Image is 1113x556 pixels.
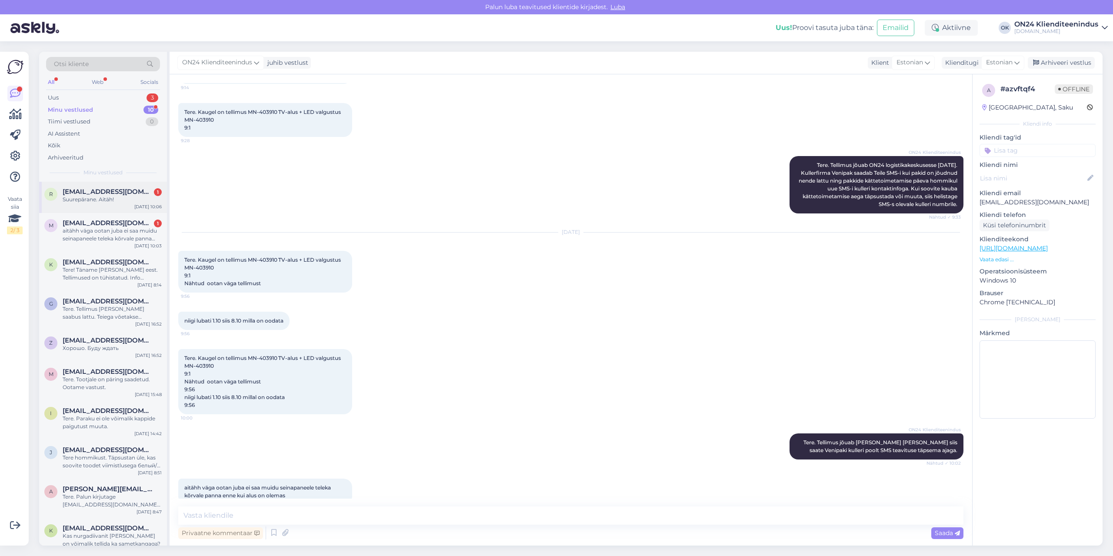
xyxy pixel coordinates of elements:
div: OK [999,22,1011,34]
span: zojavald@gmail.com [63,336,153,344]
span: Saada [935,529,960,537]
div: Kas nurgadiivanit [PERSON_NAME] on võimalik tellida ka sametkangaga? [63,532,162,548]
button: Emailid [877,20,914,36]
span: 9:56 [181,330,213,337]
div: [DATE] 14:42 [134,430,162,437]
div: 2 / 3 [7,226,23,234]
div: Kõik [48,141,60,150]
span: Aisel.aliyeva@gmail.com [63,485,153,493]
div: Proovi tasuta juba täna: [776,23,873,33]
p: Windows 10 [980,276,1096,285]
span: Nähtud ✓ 10:02 [926,460,961,466]
img: Askly Logo [7,59,23,75]
div: [DATE] 16:52 [135,352,162,359]
span: ON24 Klienditeenindus [909,149,961,156]
div: [DATE] [178,228,963,236]
span: Estonian [986,58,1013,67]
span: 9:14 [181,84,213,91]
span: ON24 Klienditeenindus [909,426,961,433]
div: Хорошо. Буду ждать [63,344,162,352]
span: Otsi kliente [54,60,89,69]
div: Kliendi info [980,120,1096,128]
span: 9:56 [181,293,213,300]
span: niigi lubati 1.10 siis 8.10 milla on oodata [184,317,283,324]
span: m [49,371,53,377]
div: Küsi telefoninumbrit [980,220,1050,231]
p: [EMAIL_ADDRESS][DOMAIN_NAME] [980,198,1096,207]
div: [DATE] 15:48 [135,391,162,398]
div: Tiimi vestlused [48,117,90,126]
span: g [49,300,53,307]
span: ON24 Klienditeenindus [182,58,252,67]
span: Tere. Kaugel on tellimus MN-403910 TV-alus + LED valgustus MN-403910 9:1 [184,109,342,131]
p: Klienditeekond [980,235,1096,244]
div: [DATE] 8:14 [137,282,162,288]
div: [GEOGRAPHIC_DATA], Saku [982,103,1073,112]
div: Tere. Tootjale on päring saadetud. Ootame vastust. [63,376,162,391]
div: [DOMAIN_NAME] [1014,28,1098,35]
span: aitähh väga ootan juba ei saa muidu seinapaneele teleka kõrvale panna enne kui alus on olemas [184,484,332,499]
div: Tere. Palun kirjutage [EMAIL_ADDRESS][DOMAIN_NAME] ja märkige kokkupaneku juhendilt, millised det... [63,493,162,509]
p: Kliendi tag'id [980,133,1096,142]
span: Tere. Kaugel on tellimus MN-403910 TV-alus + LED valgustus MN-403910 9:1 Nähtud ootan väga tellim... [184,355,342,408]
span: kairitlepp@gmail.com [63,524,153,532]
div: [DATE] 8:51 [138,469,162,476]
span: m [49,222,53,229]
p: Vaata edasi ... [980,256,1096,263]
div: 10 [143,106,158,114]
div: Suurepärane. Aitäh! [63,196,162,203]
div: 3 [147,93,158,102]
div: Aktiivne [925,20,978,36]
span: Nähtud ✓ 9:33 [928,214,961,220]
div: Tere! Täname [PERSON_NAME] eest. Tellimused on tühistatud. Info edastatud meie IT osakonda,et kas... [63,266,162,282]
p: Brauser [980,289,1096,298]
span: A [49,488,53,495]
span: getter.mariek@gmail.com [63,297,153,305]
div: Minu vestlused [48,106,93,114]
span: i [50,410,52,416]
span: Tere. Kaugel on tellimus MN-403910 TV-alus + LED valgustus MN-403910 9:1 Nähtud ootan väga tellimust [184,256,342,286]
div: Arhiveeritud [48,153,83,162]
span: r [49,191,53,197]
div: [DATE] 10:03 [134,243,162,249]
span: muthatha@mail.ru [63,368,153,376]
div: Tere hommikust. Täpsustan üle, kas soovite toodet viimistlusega белый/белый глянцевый/золотистый ... [63,454,162,469]
div: juhib vestlust [264,58,308,67]
div: Privaatne kommentaar [178,527,263,539]
span: rebekaneitsov@gmail.com [63,188,153,196]
div: # azvftqf4 [1000,84,1055,94]
p: Operatsioonisüsteem [980,267,1096,276]
span: J [50,449,52,456]
a: [URL][DOMAIN_NAME] [980,244,1048,252]
span: 10:00 [181,415,213,421]
b: Uus! [776,23,792,32]
span: k [49,527,53,534]
div: 1 [154,188,162,196]
input: Lisa tag [980,144,1096,157]
div: Socials [139,77,160,88]
span: Tere. Tellimus jõuab ON24 logistikakeskusesse [DATE]. Kullerfirma Venipak saadab Teile SMS-i kui ... [799,162,959,207]
p: Märkmed [980,329,1096,338]
div: Klient [868,58,889,67]
span: iriwa2004@list.ru [63,407,153,415]
p: Kliendi telefon [980,210,1096,220]
div: Arhiveeri vestlus [1028,57,1095,69]
p: Kliendi nimi [980,160,1096,170]
span: k [49,261,53,268]
div: [DATE] 16:52 [135,321,162,327]
div: 0 [146,117,158,126]
div: Klienditugi [942,58,979,67]
input: Lisa nimi [980,173,1086,183]
div: All [46,77,56,88]
div: Vaata siia [7,195,23,234]
p: Kliendi email [980,189,1096,198]
span: Estonian [896,58,923,67]
span: a [987,87,991,93]
div: [PERSON_NAME] [980,316,1096,323]
div: [DATE] 10:06 [134,203,162,210]
div: Tere. Tellimus [PERSON_NAME] saabus lattu. Teiega võetakse ühendust, et leppida aeg kokku. [63,305,162,321]
span: Jola70@mail.Ru [63,446,153,454]
span: Minu vestlused [83,169,123,176]
span: Tere. Tellimus jõuab [PERSON_NAME] [PERSON_NAME] siis saate Venipaki kulleri poolt SMS teavituse ... [803,439,959,453]
div: AI Assistent [48,130,80,138]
